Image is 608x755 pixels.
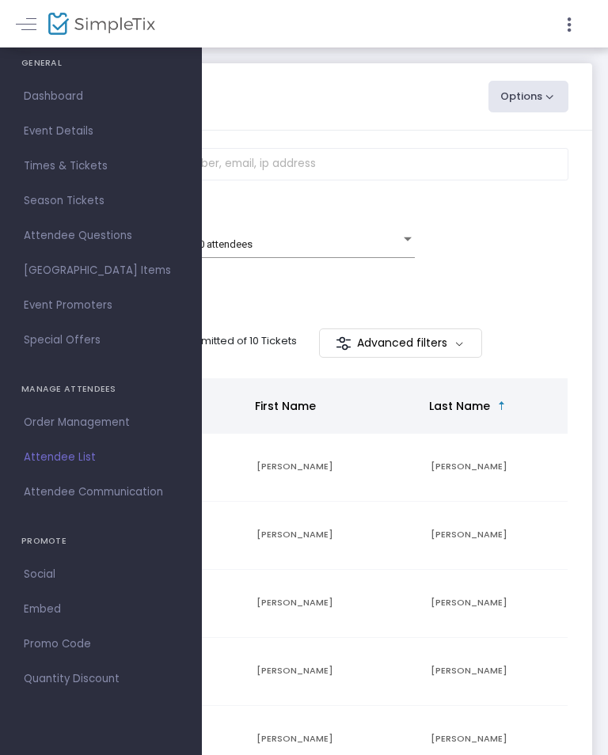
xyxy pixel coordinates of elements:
span: [GEOGRAPHIC_DATA] Items [24,260,178,281]
span: Order Management [24,412,178,433]
span: Last Name [429,398,490,414]
td: [PERSON_NAME] [421,570,595,638]
h4: MANAGE ATTENDEES [21,374,180,405]
span: Promo Code [24,634,178,654]
span: Social [24,564,178,585]
span: Times & Tickets [24,156,178,176]
span: Dashboard [24,86,178,107]
span: Attendee Communication [24,482,178,503]
td: [PERSON_NAME] [421,502,595,570]
m-button: Advanced filters [319,328,483,358]
span: Season Tickets [24,191,178,211]
h4: GENERAL [21,47,180,79]
span: Event Promoters [24,295,178,316]
td: [PERSON_NAME] [247,638,421,706]
td: [PERSON_NAME] [247,434,421,502]
span: Sortable [496,400,508,412]
span: Attendee Questions [24,226,178,246]
button: Options [488,81,569,112]
span: Special Offers [24,330,178,351]
span: Embed [24,599,178,620]
span: Event Details [24,121,178,142]
input: Search by name, order number, email, ip address [40,148,568,180]
img: filter [336,336,351,351]
td: [PERSON_NAME] [421,434,595,502]
span: Quantity Discount [24,669,178,689]
td: [PERSON_NAME] [421,638,595,706]
span: Attendee List [24,447,178,468]
td: [PERSON_NAME] [247,570,421,638]
p: 0 Admitted of 10 Tickets [178,333,297,349]
h4: PROMOTE [21,525,180,557]
td: [PERSON_NAME] [247,502,421,570]
span: First Name [255,398,316,414]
